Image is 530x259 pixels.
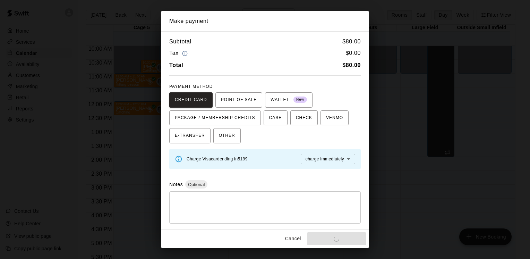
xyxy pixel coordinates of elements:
[169,92,213,108] button: CREDIT CARD
[185,182,207,187] span: Optional
[306,157,344,161] span: charge immediately
[169,84,213,89] span: PAYMENT METHOD
[219,130,235,141] span: OTHER
[175,94,207,106] span: CREDIT CARD
[271,94,307,106] span: WALLET
[264,110,288,126] button: CASH
[169,110,261,126] button: PACKAGE / MEMBERSHIP CREDITS
[342,37,361,46] h6: $ 80.00
[169,49,189,58] h6: Tax
[346,49,361,58] h6: $ 0.00
[169,182,183,187] label: Notes
[296,112,312,124] span: CHECK
[290,110,318,126] button: CHECK
[169,62,183,68] b: Total
[269,112,282,124] span: CASH
[215,92,262,108] button: POINT OF SALE
[175,112,255,124] span: PACKAGE / MEMBERSHIP CREDITS
[342,62,361,68] b: $ 80.00
[326,112,343,124] span: VENMO
[282,232,304,245] button: Cancel
[221,94,257,106] span: POINT OF SALE
[187,157,248,161] span: Charge Visa card ending in 5199
[320,110,349,126] button: VENMO
[293,95,307,105] span: New
[161,11,369,31] h2: Make payment
[175,130,205,141] span: E-TRANSFER
[169,128,211,143] button: E-TRANSFER
[169,37,191,46] h6: Subtotal
[213,128,241,143] button: OTHER
[265,92,313,108] button: WALLET New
